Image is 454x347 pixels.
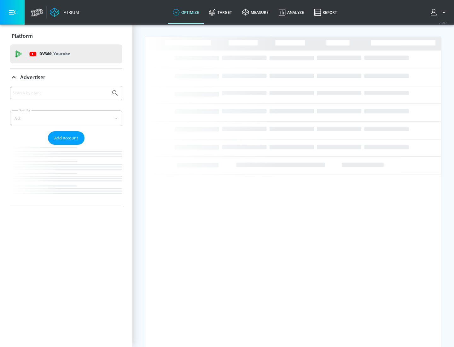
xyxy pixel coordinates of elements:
[20,74,45,81] p: Advertiser
[54,134,78,142] span: Add Account
[309,1,342,24] a: Report
[61,9,79,15] div: Atrium
[50,8,79,17] a: Atrium
[12,32,33,39] p: Platform
[13,89,108,97] input: Search by name
[10,68,122,86] div: Advertiser
[39,50,70,57] p: DV360:
[48,131,84,145] button: Add Account
[10,145,122,206] nav: list of Advertiser
[204,1,237,24] a: Target
[53,50,70,57] p: Youtube
[10,44,122,63] div: DV360: Youtube
[237,1,274,24] a: measure
[10,110,122,126] div: A-Z
[274,1,309,24] a: Analyze
[10,86,122,206] div: Advertiser
[18,108,32,112] label: Sort By
[168,1,204,24] a: optimize
[10,27,122,45] div: Platform
[439,21,448,24] span: v 4.25.4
